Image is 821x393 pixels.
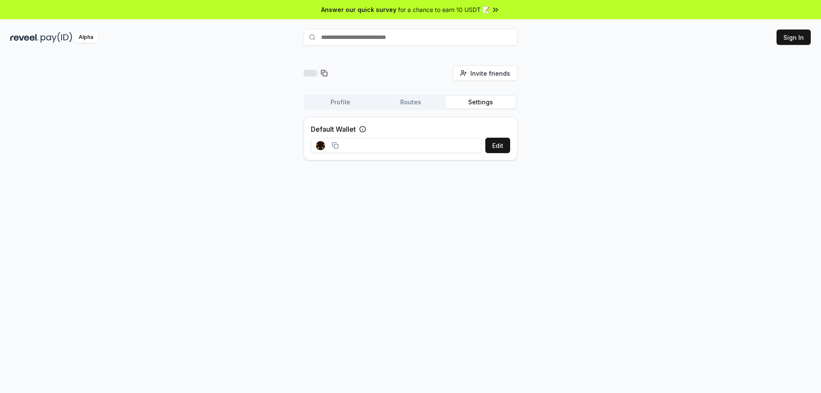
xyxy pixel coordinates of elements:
[375,96,446,108] button: Routes
[485,138,510,153] button: Edit
[446,96,516,108] button: Settings
[777,30,811,45] button: Sign In
[470,69,510,78] span: Invite friends
[305,96,375,108] button: Profile
[321,5,396,14] span: Answer our quick survey
[453,65,517,81] button: Invite friends
[398,5,490,14] span: for a chance to earn 10 USDT 📝
[41,32,72,43] img: pay_id
[10,32,39,43] img: reveel_dark
[74,32,98,43] div: Alpha
[311,124,356,134] label: Default Wallet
